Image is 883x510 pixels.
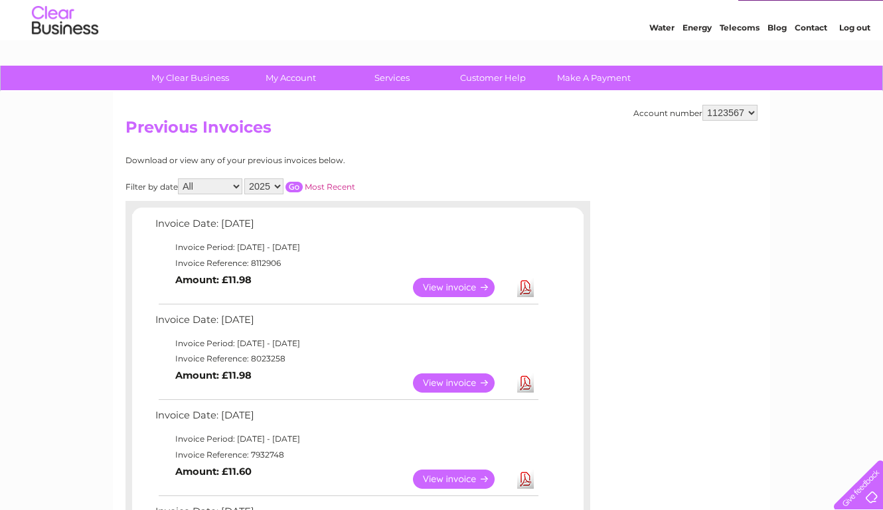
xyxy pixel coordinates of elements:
[152,336,540,351] td: Invoice Period: [DATE] - [DATE]
[649,56,675,66] a: Water
[236,66,346,90] a: My Account
[135,66,245,90] a: My Clear Business
[125,156,474,165] div: Download or view any of your previous invoices below.
[125,118,758,143] h2: Previous Invoices
[682,56,712,66] a: Energy
[152,255,540,271] td: Invoice Reference: 8112906
[175,274,252,286] b: Amount: £11.98
[152,407,540,431] td: Invoice Date: [DATE]
[539,66,649,90] a: Make A Payment
[152,447,540,463] td: Invoice Reference: 7932748
[305,182,355,192] a: Most Recent
[438,66,548,90] a: Customer Help
[152,431,540,447] td: Invoice Period: [DATE] - [DATE]
[152,351,540,367] td: Invoice Reference: 8023258
[633,7,724,23] a: 0333 014 3131
[129,7,756,64] div: Clear Business is a trading name of Verastar Limited (registered in [GEOGRAPHIC_DATA] No. 3667643...
[767,56,787,66] a: Blog
[152,311,540,336] td: Invoice Date: [DATE]
[517,278,534,297] a: Download
[152,215,540,239] td: Invoice Date: [DATE]
[337,66,447,90] a: Services
[720,56,760,66] a: Telecoms
[413,470,511,489] a: View
[413,373,511,393] a: View
[31,34,99,75] img: logo.png
[413,278,511,297] a: View
[125,178,474,194] div: Filter by date
[839,56,870,66] a: Log out
[795,56,827,66] a: Contact
[633,105,758,121] div: Account number
[175,466,252,478] b: Amount: £11.60
[517,373,534,393] a: Download
[152,239,540,255] td: Invoice Period: [DATE] - [DATE]
[175,369,252,381] b: Amount: £11.98
[517,470,534,489] a: Download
